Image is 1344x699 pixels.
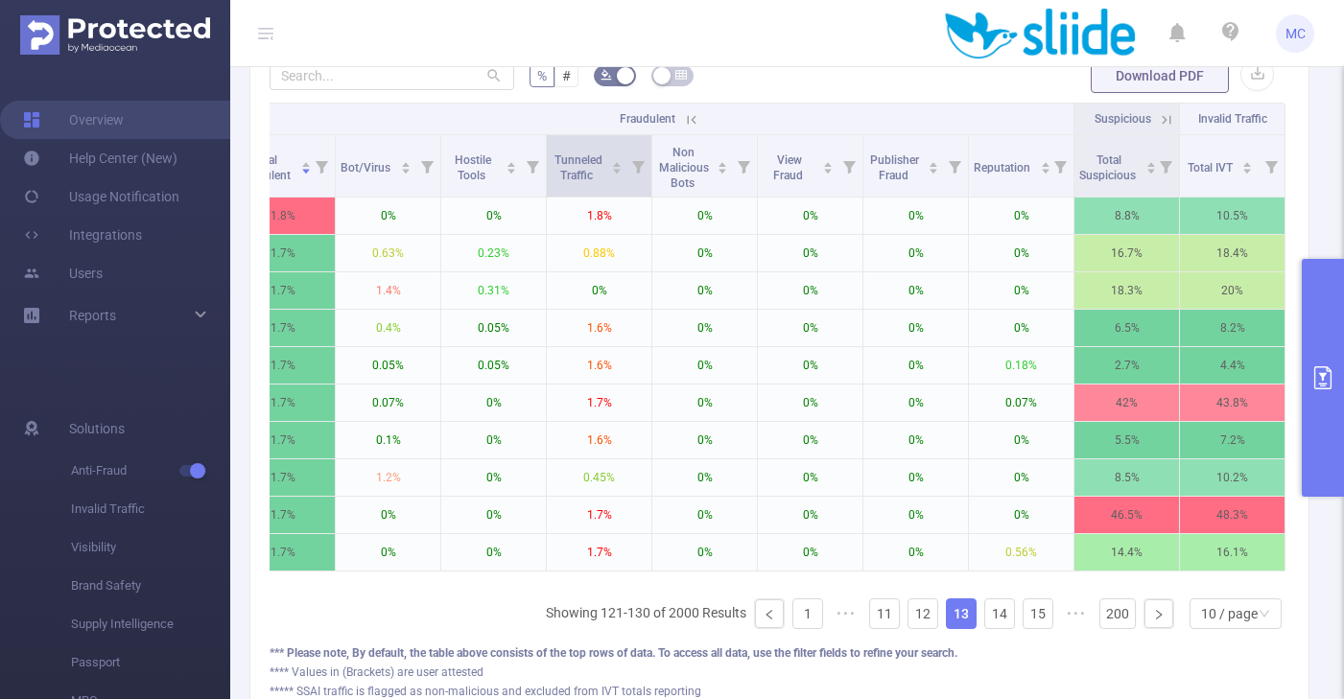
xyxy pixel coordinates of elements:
[758,497,862,533] p: 0%
[23,101,124,139] a: Overview
[717,159,728,171] div: Sort
[1074,497,1179,533] p: 46.5%
[758,310,862,346] p: 0%
[652,497,757,533] p: 0%
[836,135,862,197] i: Filter menu
[793,599,822,628] a: 1
[652,534,757,571] p: 0%
[336,497,440,533] p: 0%
[831,598,861,629] span: •••
[908,598,938,629] li: 12
[1241,159,1253,171] div: Sort
[870,599,899,628] a: 11
[1180,534,1285,571] p: 16.1%
[554,153,602,182] span: Tunneled Traffic
[537,68,547,83] span: %
[20,15,210,55] img: Protected Media
[1180,422,1285,458] p: 7.2%
[547,310,651,346] p: 1.6%
[1259,608,1270,621] i: icon: down
[758,384,862,421] p: 0%
[413,135,440,197] i: Filter menu
[547,272,651,309] p: 0%
[1242,166,1253,172] i: icon: caret-down
[652,198,757,234] p: 0%
[506,159,517,171] div: Sort
[71,567,230,605] span: Brand Safety
[863,497,968,533] p: 0%
[758,534,862,571] p: 0%
[863,459,968,496] p: 0%
[758,459,862,496] p: 0%
[974,161,1033,175] span: Reputation
[1074,384,1179,421] p: 42%
[336,422,440,458] p: 0.1%
[1074,347,1179,384] p: 2.7%
[1180,198,1285,234] p: 10.5%
[400,159,412,171] div: Sort
[1153,609,1165,620] i: icon: right
[969,459,1073,496] p: 0%
[547,235,651,271] p: 0.88%
[659,146,709,190] span: Non Malicious Bots
[928,159,939,171] div: Sort
[230,422,335,458] p: 1.7%
[1285,14,1306,53] span: MC
[863,198,968,234] p: 0%
[758,198,862,234] p: 0%
[675,69,687,81] i: icon: table
[336,272,440,309] p: 1.4%
[336,310,440,346] p: 0.4%
[547,384,651,421] p: 1.7%
[611,159,623,171] div: Sort
[1040,166,1050,172] i: icon: caret-down
[1198,112,1267,126] span: Invalid Traffic
[823,166,834,172] i: icon: caret-down
[863,347,968,384] p: 0%
[718,166,728,172] i: icon: caret-down
[547,422,651,458] p: 1.6%
[612,159,623,165] i: icon: caret-up
[23,254,103,292] a: Users
[1040,159,1050,165] i: icon: caret-up
[1061,598,1092,629] span: •••
[547,459,651,496] p: 0.45%
[969,310,1073,346] p: 0%
[441,347,546,384] p: 0.05%
[758,422,862,458] p: 0%
[1180,235,1285,271] p: 18.4%
[612,166,623,172] i: icon: caret-down
[1074,422,1179,458] p: 5.5%
[441,497,546,533] p: 0%
[230,347,335,384] p: 1.7%
[969,272,1073,309] p: 0%
[969,497,1073,533] p: 0%
[400,159,411,165] i: icon: caret-up
[441,422,546,458] p: 0%
[1180,459,1285,496] p: 10.2%
[863,310,968,346] p: 0%
[908,599,937,628] a: 12
[230,384,335,421] p: 1.7%
[230,497,335,533] p: 1.7%
[547,347,651,384] p: 1.6%
[519,135,546,197] i: Filter menu
[547,497,651,533] p: 1.7%
[23,139,177,177] a: Help Center (New)
[230,272,335,309] p: 1.7%
[441,235,546,271] p: 0.23%
[947,599,976,628] a: 13
[652,384,757,421] p: 0%
[863,534,968,571] p: 0%
[230,235,335,271] p: 1.7%
[870,153,919,182] span: Publisher Fraud
[758,347,862,384] p: 0%
[652,422,757,458] p: 0%
[1040,159,1051,171] div: Sort
[341,161,393,175] span: Bot/Virus
[336,384,440,421] p: 0.07%
[300,159,311,165] i: icon: caret-up
[562,68,571,83] span: #
[1047,135,1073,197] i: Filter menu
[1201,599,1258,628] div: 10 / page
